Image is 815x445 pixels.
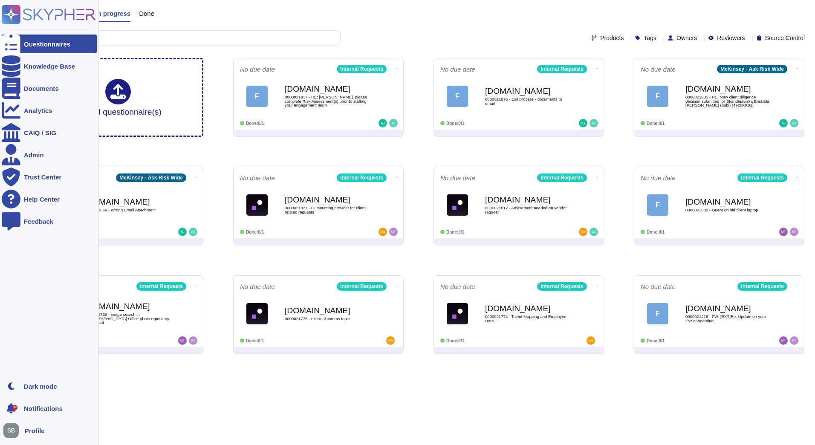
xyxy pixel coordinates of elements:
span: No due date [440,175,475,181]
span: Done: 0/1 [446,121,464,126]
a: Help Center [2,190,97,208]
span: 0000021917 - RE: [PERSON_NAME], please complete Risk Assessment(s) prior to staffing your engagem... [285,95,370,107]
img: user [579,228,587,236]
a: Documents [2,79,97,98]
div: F [647,303,668,324]
a: Feedback [2,212,97,231]
span: Source Control [765,35,805,41]
img: user [178,336,187,345]
div: F [246,86,268,107]
div: F [447,86,468,107]
a: Questionnaires [2,35,97,53]
div: Internal Requests [537,282,587,291]
span: No due date [440,283,475,290]
div: Internal Requests [737,282,787,291]
span: 0000021726 - image search in [GEOGRAPHIC_DATA] Office photo repository for printout [84,312,170,325]
a: Knowledge Base [2,57,97,75]
div: Internal Requests [337,173,387,182]
img: Logo [447,194,468,216]
div: Dark mode [24,383,57,390]
div: Knowledge Base [24,63,75,69]
span: Profile [25,428,45,434]
div: Admin [24,152,44,158]
img: user [379,119,387,127]
img: user [379,228,387,236]
div: McKinsey - Ask Risk Wide [717,65,787,73]
b: [DOMAIN_NAME] [285,306,370,315]
div: Help Center [24,196,60,202]
div: Upload questionnaire(s) [75,79,162,116]
span: Notifications [24,405,63,412]
b: [DOMAIN_NAME] [485,87,570,95]
span: No due date [240,283,275,290]
span: No due date [240,175,275,181]
b: [DOMAIN_NAME] [285,85,370,93]
div: Feedback [24,218,53,225]
span: No due date [641,175,676,181]
img: user [779,336,788,345]
img: user [587,336,595,345]
b: [DOMAIN_NAME] [84,198,170,206]
img: user [790,119,798,127]
img: user [779,119,788,127]
a: Trust Center [2,168,97,186]
img: user [790,336,798,345]
span: Owners [676,35,697,41]
img: user [189,336,197,345]
span: Done: 0/1 [647,121,665,126]
img: user [3,423,19,438]
img: user [389,228,398,236]
span: Done: 0/1 [246,230,264,234]
div: 9+ [12,405,17,410]
span: 0000021935 - RE: New client diligence decision submitted for Skandinaviska Enskilda [PERSON_NAME]... [685,95,771,107]
span: No due date [240,66,275,72]
img: user [579,119,587,127]
div: McKinsey - Ask Risk Wide [116,173,186,182]
img: Logo [447,303,468,324]
span: 0000021218 - FW: [EXT]Re: Update on your EW onboarding [685,315,771,323]
div: Internal Requests [337,65,387,73]
span: Done: 0/1 [246,338,264,343]
div: Internal Requests [537,65,587,73]
span: 0000021774 - Talent Mapping and Employee Data [485,315,570,323]
div: CAIQ / SIG [24,130,56,136]
span: 0000021817 - Advisement needed on vendor request [485,206,570,214]
span: 0000021802 - Query on old client laptop [685,208,771,212]
span: Done: 0/1 [647,230,665,234]
span: Reviewers [717,35,745,41]
span: 0000021821 - Outsourcing provider for client related requests [285,206,370,214]
input: Search by keywords [34,31,340,46]
b: [DOMAIN_NAME] [485,196,570,204]
span: No due date [641,66,676,72]
img: Logo [246,303,268,324]
span: No due date [641,283,676,290]
span: Done: 0/1 [446,230,464,234]
b: [DOMAIN_NAME] [685,304,771,312]
img: user [178,228,187,236]
div: F [647,194,668,216]
img: user [590,119,598,127]
div: Internal Requests [136,282,186,291]
b: [DOMAIN_NAME] [685,85,771,93]
b: [DOMAIN_NAME] [685,198,771,206]
img: user [389,119,398,127]
span: Done: 0/1 [446,338,464,343]
div: F [647,86,668,107]
span: Done: 0/1 [246,121,264,126]
span: In progress [95,10,130,17]
img: user [790,228,798,236]
span: Tags [644,35,656,41]
img: user [386,336,395,345]
a: Admin [2,145,97,164]
a: Analytics [2,101,97,120]
span: No due date [440,66,475,72]
b: [DOMAIN_NAME] [485,304,570,312]
div: Internal Requests [337,282,387,291]
img: user [779,228,788,236]
span: 0000021869 - Wrong Email Attachment [84,208,170,212]
span: 0000021875 - Exit process - documents to email [485,97,570,105]
span: Products [600,35,624,41]
span: 0000021775 - external comms topic [285,317,370,321]
div: Trust Center [24,174,61,180]
img: user [590,228,598,236]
